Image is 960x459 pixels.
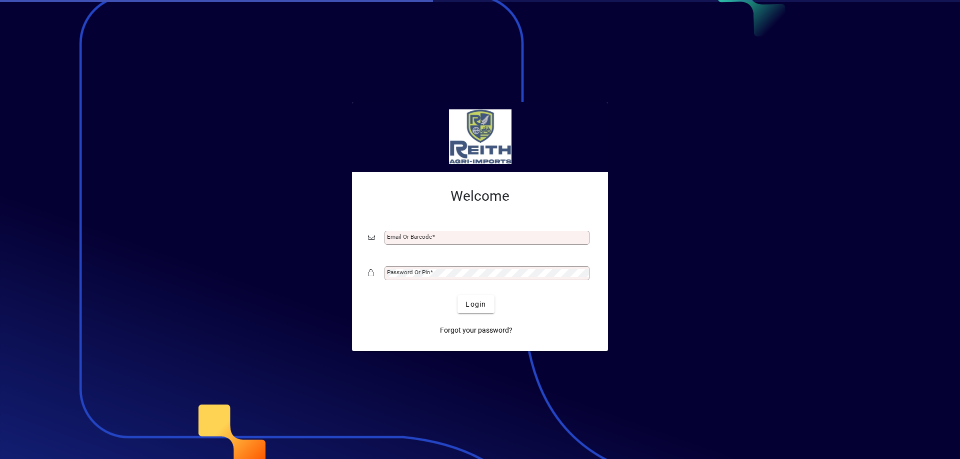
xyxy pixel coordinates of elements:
mat-label: Password or Pin [387,269,430,276]
mat-label: Email or Barcode [387,233,432,240]
h2: Welcome [368,188,592,205]
span: Login [465,299,486,310]
button: Login [457,295,494,313]
a: Forgot your password? [436,321,516,339]
span: Forgot your password? [440,325,512,336]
